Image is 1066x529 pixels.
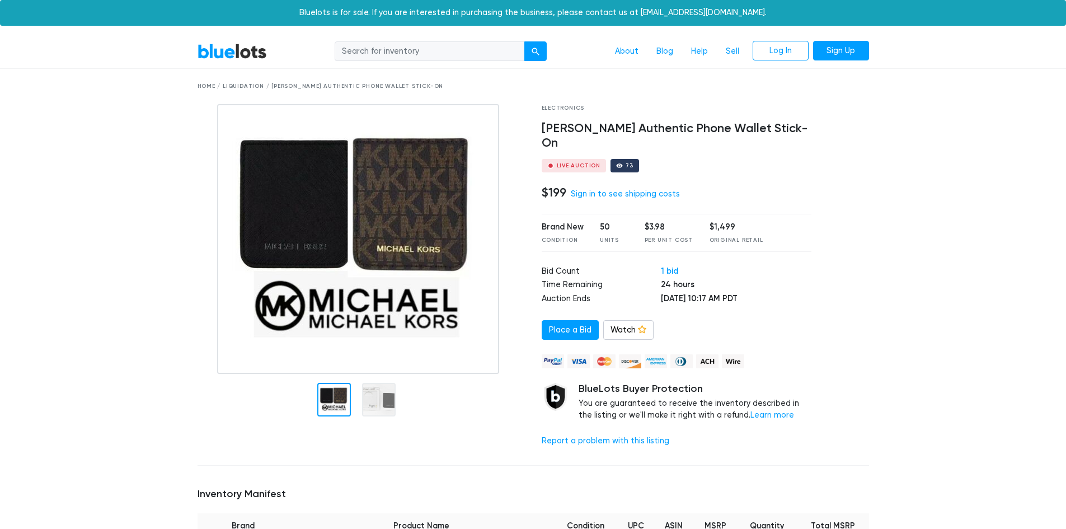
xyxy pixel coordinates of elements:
[645,221,693,233] div: $3.98
[542,236,584,245] div: Condition
[217,104,499,374] img: b46097ef-9692-42aa-85fb-6abe9c07b905-1744912783.jpg
[593,354,616,368] img: mastercard-42073d1d8d11d6635de4c079ffdb20a4f30a903dc55d1612383a1b395dd17f39.png
[626,163,633,168] div: 73
[198,488,869,500] h5: Inventory Manifest
[753,41,809,61] a: Log In
[542,354,564,368] img: paypal_credit-80455e56f6e1299e8d57f40c0dcee7b8cd4ae79b9eccbfc37e2480457ba36de9.png
[670,354,693,368] img: diners_club-c48f30131b33b1bb0e5d0e2dbd43a8bea4cb12cb2961413e2f4250e06c020426.png
[647,41,682,62] a: Blog
[722,354,744,368] img: wire-908396882fe19aaaffefbd8e17b12f2f29708bd78693273c0e28e3a24408487f.png
[542,121,812,151] h4: [PERSON_NAME] Authentic Phone Wallet Stick-On
[542,265,661,279] td: Bid Count
[542,436,669,446] a: Report a problem with this listing
[696,354,719,368] img: ach-b7992fed28a4f97f893c574229be66187b9afb3f1a8d16a4691d3d3140a8ab00.png
[717,41,748,62] a: Sell
[579,383,812,395] h5: BlueLots Buyer Protection
[557,163,601,168] div: Live Auction
[710,221,763,233] div: $1,499
[661,279,811,293] td: 24 hours
[603,320,654,340] a: Watch
[542,320,599,340] a: Place a Bid
[542,221,584,233] div: Brand New
[710,236,763,245] div: Original Retail
[579,383,812,422] div: You are guaranteed to receive the inventory described in the listing or we'll make it right with ...
[542,293,661,307] td: Auction Ends
[542,279,661,293] td: Time Remaining
[606,41,647,62] a: About
[567,354,590,368] img: visa-79caf175f036a155110d1892330093d4c38f53c55c9ec9e2c3a54a56571784bb.png
[619,354,641,368] img: discover-82be18ecfda2d062aad2762c1ca80e2d36a4073d45c9e0ffae68cd515fbd3d32.png
[198,43,267,59] a: BlueLots
[600,236,628,245] div: Units
[813,41,869,61] a: Sign Up
[682,41,717,62] a: Help
[542,185,566,200] h4: $199
[661,266,678,276] a: 1 bid
[542,383,570,411] img: buyer_protection_shield-3b65640a83011c7d3ede35a8e5a80bfdfaa6a97447f0071c1475b91a4b0b3d01.png
[600,221,628,233] div: 50
[645,354,667,368] img: american_express-ae2a9f97a040b4b41f6397f7637041a5861d5f99d0716c09922aba4e24c8547d.png
[750,410,794,420] a: Learn more
[661,293,811,307] td: [DATE] 10:17 AM PDT
[198,82,869,91] div: Home / Liquidation / [PERSON_NAME] Authentic Phone Wallet Stick-On
[542,104,812,113] div: Electronics
[571,189,680,199] a: Sign in to see shipping costs
[335,41,525,62] input: Search for inventory
[645,236,693,245] div: Per Unit Cost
